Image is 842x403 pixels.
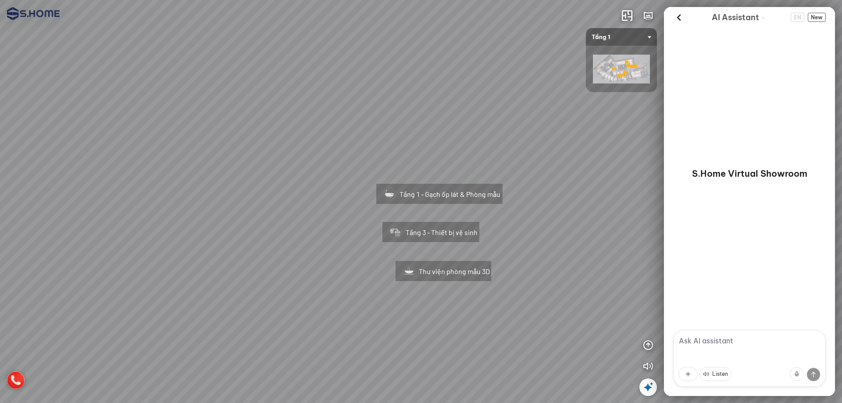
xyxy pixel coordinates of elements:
[712,11,759,24] span: AI Assistant
[791,13,804,22] span: EN
[593,55,650,84] img: shome_ha_dong_l_ZJLELUXWZUJH.png
[712,11,766,24] div: AI Guide options
[808,13,826,22] button: New Chat
[7,7,60,20] img: logo
[7,371,25,389] img: hotline_icon_VCHHFN9JCFPE.png
[808,13,826,22] span: New
[592,28,651,46] span: Tầng 1
[791,13,804,22] button: Change language
[692,168,807,180] p: S.Home Virtual Showroom
[699,367,731,381] button: Listen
